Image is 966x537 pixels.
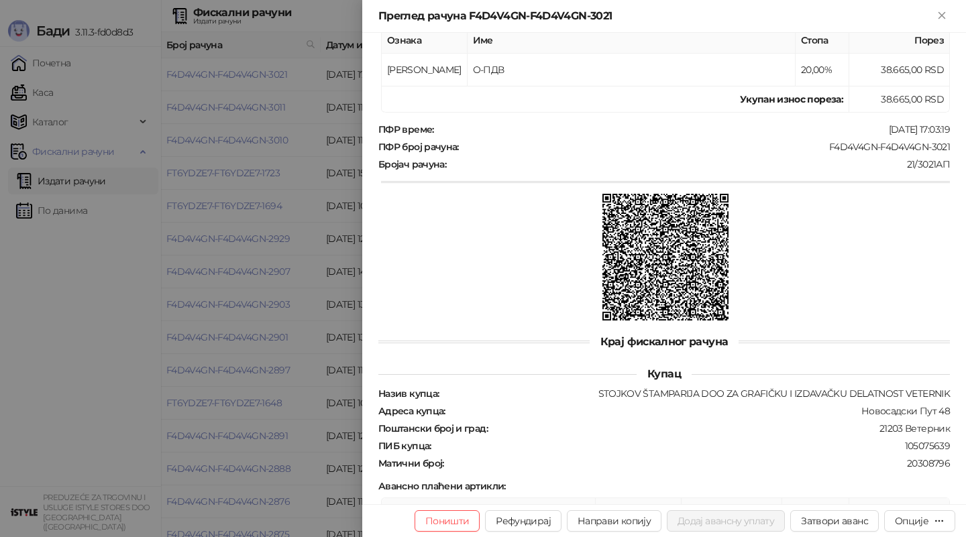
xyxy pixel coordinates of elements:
[485,510,561,532] button: Рефундирај
[440,387,951,400] div: STOJKOV ŠTAMPARIJA DOO ZA GRAFIČKU I IZDAVAČKU DELATNOST VETERNIK
[433,440,951,452] div: 105075639
[378,422,488,434] strong: Поштански број и град :
[468,54,796,86] td: О-ПДВ
[667,510,785,532] button: Додај авансну уплату
[378,457,444,469] strong: Матични број :
[637,367,692,380] span: Купац
[378,8,934,24] div: Преглед рачуна F4D4V4GN-F4D4V4GN-3021
[378,123,434,135] strong: ПФР време :
[578,515,651,527] span: Направи копију
[849,498,950,524] th: Укупно
[415,510,480,532] button: Поништи
[378,141,459,153] strong: ПФР број рачуна :
[849,27,950,54] th: Порез
[378,480,506,492] strong: Авансно плаћени артикли :
[796,54,849,86] td: 20,00%
[447,158,951,170] div: 21/3021АП
[790,510,879,532] button: Затвори аванс
[895,515,928,527] div: Опције
[489,422,951,434] div: 21203 Ветерник
[884,510,955,532] button: Опције
[934,8,950,24] button: Close
[460,141,951,153] div: F4D4V4GN-F4D4V4GN-3021
[378,440,431,452] strong: ПИБ купца :
[447,405,951,417] div: Новосадски Пут 48
[849,54,950,86] td: 38.665,00 RSD
[378,405,445,417] strong: Адреса купца :
[435,123,951,135] div: [DATE] 17:03:19
[378,387,439,400] strong: Назив купца :
[782,498,849,524] th: Количина
[849,86,950,113] td: 38.665,00 RSD
[796,27,849,54] th: Стопа
[682,498,782,524] th: Цена
[590,335,739,348] span: Крај фискалног рачуна
[382,54,468,86] td: [PERSON_NAME]
[378,158,446,170] strong: Бројач рачуна :
[382,27,468,54] th: Ознака
[468,27,796,54] th: Име
[567,510,661,532] button: Направи копију
[602,194,729,320] img: QR код
[445,457,951,469] div: 20308796
[740,93,843,105] strong: Укупан износ пореза:
[382,498,596,524] th: Назив
[596,498,682,524] th: Ознака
